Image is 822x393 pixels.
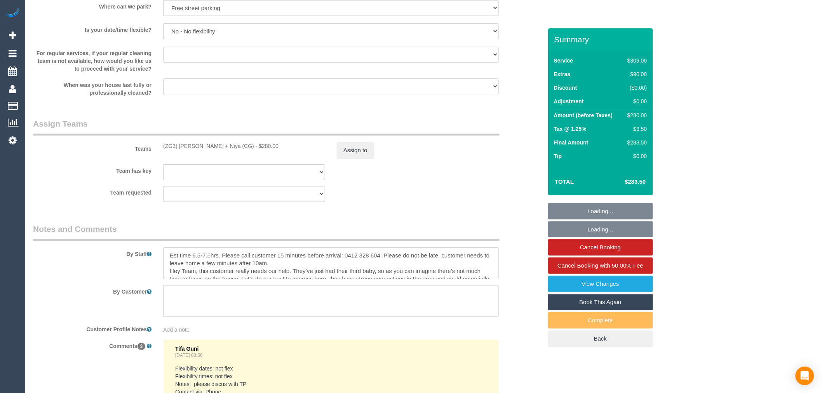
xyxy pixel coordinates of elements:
a: Back [548,330,653,347]
img: Automaid Logo [5,8,20,19]
label: Team requested [27,186,157,196]
div: Open Intercom Messenger [796,367,814,385]
div: $0.00 [624,97,647,105]
legend: Assign Teams [33,118,500,136]
a: [DATE] 08:56 [175,353,203,358]
div: $283.50 [624,139,647,146]
label: Extras [554,70,571,78]
label: Customer Profile Notes [27,323,157,333]
a: View Changes [548,276,653,292]
a: Book This Again [548,294,653,310]
legend: Notes and Comments [33,223,500,241]
label: Team has key [27,164,157,175]
strong: Total [555,178,574,185]
label: Comments [27,339,157,350]
div: $309.00 [624,57,647,64]
label: Tax @ 1.25% [554,125,587,133]
div: $90.00 [624,70,647,78]
label: When was your house last fully or professionally cleaned? [27,78,157,97]
span: Cancel Booking with 50.00% Fee [557,262,643,269]
label: For regular services, if your regular cleaning team is not available, how would you like us to pr... [27,47,157,73]
a: Cancel Booking with 50.00% Fee [548,257,653,274]
button: Assign to [337,142,374,158]
label: Final Amount [554,139,589,146]
span: Tifa Guni [175,346,199,352]
label: By Customer [27,285,157,296]
label: Adjustment [554,97,584,105]
div: $3.50 [624,125,647,133]
h3: Summary [554,35,649,44]
label: Teams [27,142,157,153]
div: $280.00 [624,111,647,119]
div: $0.00 [624,152,647,160]
label: Amount (before Taxes) [554,111,613,119]
label: Is your date/time flexible? [27,23,157,34]
div: 1 hour x $280.00/hour [163,142,325,150]
div: ($0.00) [624,84,647,92]
label: Discount [554,84,577,92]
label: Service [554,57,573,64]
label: Tip [554,152,562,160]
h4: $283.50 [601,179,646,185]
span: Add a note [163,327,190,333]
a: Cancel Booking [548,239,653,256]
span: 3 [138,343,146,350]
label: By Staff [27,247,157,258]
